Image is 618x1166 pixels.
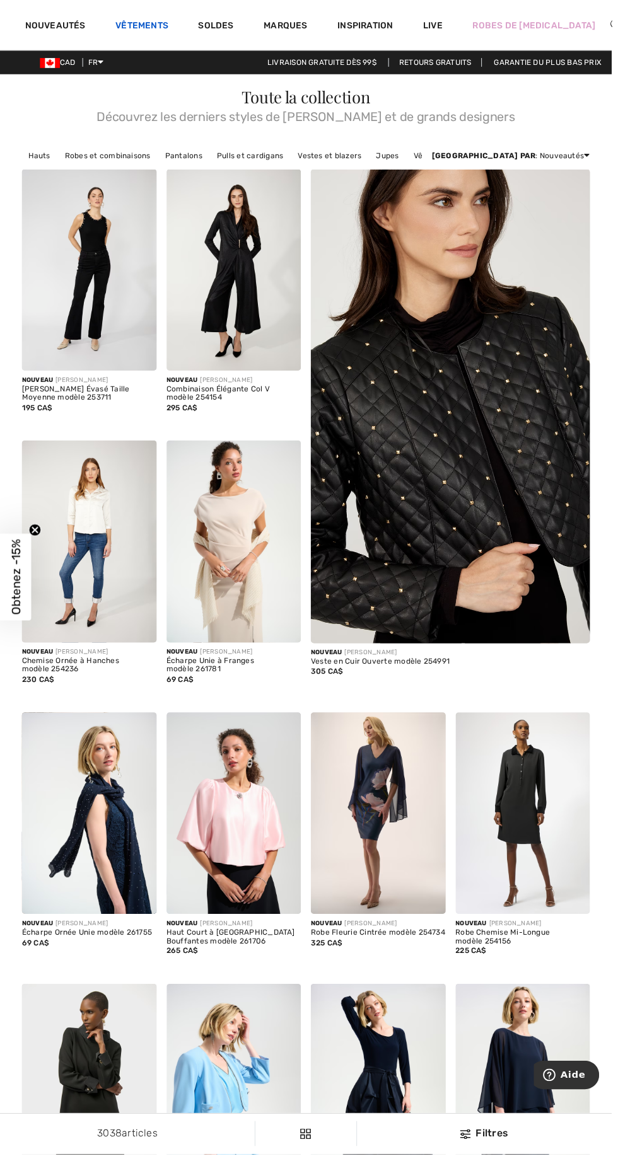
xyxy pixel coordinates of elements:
[374,149,410,166] a: Jupes
[22,655,54,662] span: Nouveau
[267,20,311,33] a: Marques
[314,720,450,923] img: Robe Fleurie Cintrée modèle 254734. Bleu Minuit/Multi
[9,545,23,621] span: Obtenez -15%
[314,929,346,937] span: Nouveau
[29,529,42,542] button: Close teaser
[465,1141,475,1151] img: Filtres
[22,929,54,937] span: Nouveau
[22,445,158,649] img: Chemise Ornée à Hanches modèle 254236. Champagne
[168,682,196,691] span: 69 CA$
[40,59,61,69] img: Canadian Dollar
[22,654,158,664] div: [PERSON_NAME]
[314,664,596,673] div: Veste en Cuir Ouverte modèle 254991
[117,20,170,33] a: Vêtements
[22,107,596,124] span: Découvrez les derniers styles de [PERSON_NAME] et de grands designers
[168,664,305,681] div: Écharpe Unie à Franges modèle 261781
[22,171,158,374] img: Jean Évasé Taille Moyenne modèle 253711. Noir
[168,956,201,965] span: 265 CA$
[22,389,158,407] div: [PERSON_NAME] Évasé Taille Moyenne modèle 253711
[168,929,200,937] span: Nouveau
[314,674,347,683] span: 305 CA$
[22,380,54,388] span: Nouveau
[168,389,305,407] div: Combinaison Élégante Col V modèle 254154
[314,928,450,938] div: [PERSON_NAME]
[314,948,346,957] span: 325 CA$
[314,655,346,663] span: Nouveau
[294,149,371,166] a: Vestes et blazers
[460,720,597,923] img: Robe Chemise Mi-Longue modèle 254156. Noir
[314,938,450,947] div: Robe Fleurie Cintrée modèle 254734
[436,152,596,163] div: : Nouveautés
[22,379,158,389] div: [PERSON_NAME]
[40,59,81,67] span: CAD
[160,149,211,166] a: Pantalons
[368,1138,610,1153] div: Filtres
[168,380,200,388] span: Nouveau
[22,664,158,681] div: Chemise Ornée à Hanches modèle 254236
[477,19,602,32] a: Robes de [MEDICAL_DATA]
[460,928,597,938] div: [PERSON_NAME]
[168,171,305,374] img: Combinaison Élégante Col V modèle 254154. Noir/Noir
[314,655,596,664] div: [PERSON_NAME]
[201,20,236,33] a: Soldes
[244,87,375,109] span: Toute la collection
[22,682,55,691] span: 230 CA$
[22,928,158,938] div: [PERSON_NAME]
[59,149,158,166] a: Robes et combinaisons
[428,19,447,32] a: Live
[411,149,508,166] a: Vêtements d'extérieur
[260,59,390,67] a: Livraison gratuite dès 99$
[168,654,305,664] div: [PERSON_NAME]
[314,171,596,594] a: Veste en Cuir Ouverte modèle 254991. Noir
[460,956,492,965] span: 225 CA$
[392,59,487,67] a: Retours gratuits
[89,59,105,67] span: FR
[168,379,305,389] div: [PERSON_NAME]
[539,1071,605,1103] iframe: Ouvre un widget dans lequel vous pouvez trouver plus d’informations
[168,655,200,662] span: Nouveau
[22,938,158,947] div: Écharpe Ornée Unie modèle 261755
[436,153,541,162] strong: [GEOGRAPHIC_DATA] par
[168,938,305,955] div: Haut Court à [GEOGRAPHIC_DATA] Bouffantes modèle 261706
[460,938,597,955] div: Robe Chemise Mi-Longue modèle 254156
[22,149,57,166] a: Hauts
[168,928,305,938] div: [PERSON_NAME]
[168,445,305,649] img: Écharpe Unie à Franges modèle 261781. Champagne 171
[460,929,492,937] span: Nouveau
[22,720,158,923] img: Écharpe Ornée Unie modèle 261755. Bleu Nuit
[303,1140,314,1151] img: Filtres
[25,20,86,33] a: Nouveautés
[341,20,397,33] span: Inspiration
[168,720,305,923] img: Haut Court à Manches Bouffantes modèle 261706. Petal pink
[213,149,292,166] a: Pulls et cardigans
[22,408,53,417] span: 195 CA$
[22,948,50,957] span: 69 CA$
[98,1139,123,1151] span: 3038
[168,408,200,417] span: 295 CA$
